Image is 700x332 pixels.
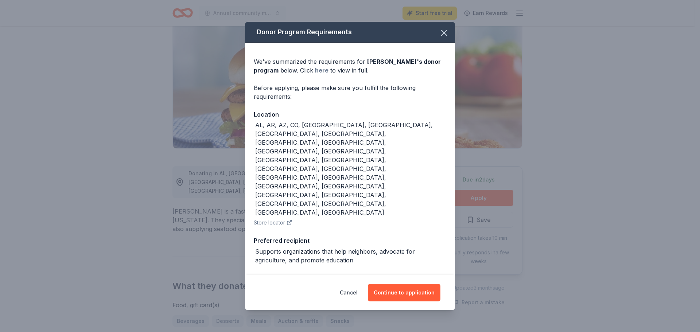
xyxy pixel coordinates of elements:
button: Continue to application [368,284,440,301]
button: Cancel [340,284,358,301]
div: Preferred recipient [254,236,446,245]
div: Location [254,110,446,119]
div: AL, AR, AZ, CO, [GEOGRAPHIC_DATA], [GEOGRAPHIC_DATA], [GEOGRAPHIC_DATA], [GEOGRAPHIC_DATA], [GEOG... [255,121,446,217]
div: We've summarized the requirements for below. Click to view in full. [254,57,446,75]
div: Donor Program Requirements [245,22,455,43]
div: Supports organizations that help neighbors, advocate for agriculture, and promote education [255,247,446,265]
button: Store locator [254,218,292,227]
div: Deadline [254,273,446,283]
div: Before applying, please make sure you fulfill the following requirements: [254,83,446,101]
a: here [315,66,328,75]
